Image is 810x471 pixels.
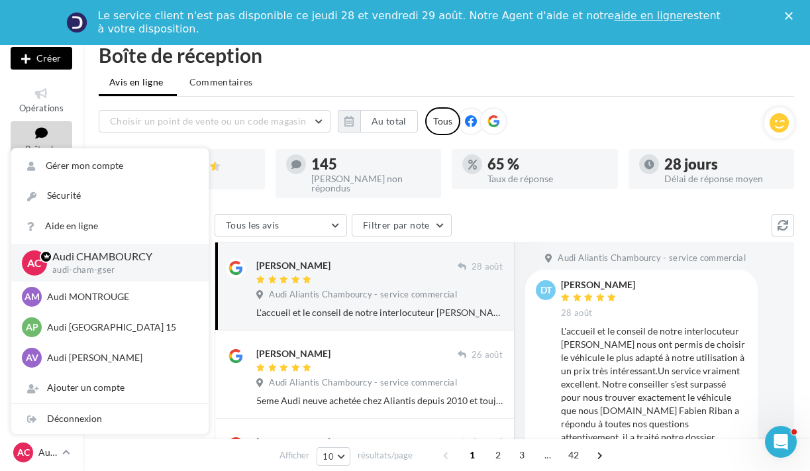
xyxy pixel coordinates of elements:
p: Audi CHAMBOURCY [52,249,187,264]
span: [DATE] [474,437,503,449]
div: Taux de réponse [487,174,607,183]
div: Boîte de réception [99,45,794,65]
span: résultats/page [358,449,413,462]
a: Opérations [11,83,72,116]
span: Choisir un point de vente ou un code magasin [110,115,306,127]
a: Boîte de réception [11,121,72,170]
span: AP [26,321,38,334]
span: 2 [487,445,509,466]
div: 5eme Audi neuve achetée chez Aliantis depuis 2010 et toujours le même professionnalisme et la mêm... [256,394,503,407]
span: Audi Aliantis Chambourcy - service commercial [269,289,457,301]
button: Créer [11,47,72,70]
button: Tous les avis [215,214,347,236]
a: Gérer mon compte [11,151,209,181]
span: Commentaires [189,76,253,89]
div: Ajouter un compte [11,373,209,403]
div: [PERSON_NAME] [256,436,330,449]
span: Opérations [19,103,64,113]
a: Aide en ligne [11,211,209,241]
div: Nouvelle campagne [11,47,72,70]
p: audi-cham-gser [52,264,187,276]
span: Audi Aliantis Chambourcy - service commercial [558,252,746,264]
div: Délai de réponse moyen [664,174,784,183]
span: Afficher [279,449,309,462]
div: [PERSON_NAME] [561,280,635,289]
span: 3 [511,445,532,466]
div: [PERSON_NAME] non répondus [311,174,431,193]
p: Audi [GEOGRAPHIC_DATA] 15 [47,321,193,334]
div: Déconnexion [11,404,209,434]
div: L'accueil et le conseil de notre interlocuteur [PERSON_NAME] nous ont permis de choisir le véhicu... [256,306,503,319]
div: [PERSON_NAME] [256,259,330,272]
span: ... [537,445,558,466]
span: 26 août [472,349,503,361]
p: Audi CHAMBOURCY [38,446,57,459]
div: 65 % [487,157,607,172]
div: 145 [311,157,431,172]
button: Au total [338,110,418,132]
div: Fermer [785,12,798,20]
span: AC [27,255,42,270]
span: Audi Aliantis Chambourcy - service commercial [269,377,457,389]
a: AC Audi CHAMBOURCY [11,440,72,465]
span: DT [540,284,552,297]
button: Filtrer par note [352,214,452,236]
span: 28 août [561,307,592,319]
img: Profile image for Service-Client [66,12,87,33]
span: 1 [462,445,483,466]
span: AC [17,446,30,459]
a: Sécurité [11,181,209,211]
a: aide en ligne [614,9,682,22]
p: Audi MONTROUGE [47,290,193,303]
span: AV [26,351,38,364]
div: Le service client n'est pas disponible ce jeudi 28 et vendredi 29 août. Notre Agent d'aide et not... [98,9,723,36]
span: 28 août [472,261,503,273]
span: 42 [563,445,585,466]
button: Au total [360,110,418,132]
span: Boîte de réception [23,144,60,167]
button: Choisir un point de vente ou un code magasin [99,110,330,132]
div: Tous [425,107,460,135]
span: 10 [323,451,334,462]
span: AM [25,290,40,303]
p: Audi [PERSON_NAME] [47,351,193,364]
span: Tous les avis [226,219,279,231]
button: 10 [317,447,350,466]
div: [PERSON_NAME] [256,347,330,360]
iframe: Intercom live chat [765,426,797,458]
div: 28 jours [664,157,784,172]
